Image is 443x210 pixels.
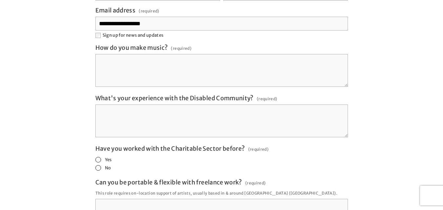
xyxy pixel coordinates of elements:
span: What's your experience with the Disabled Community? [95,94,253,102]
span: (required) [171,44,191,53]
p: This role requires on-location support of artists, usually based in & around [GEOGRAPHIC_DATA] ([... [95,189,348,198]
span: (required) [245,179,266,187]
input: Sign up for news and updates [95,33,101,38]
span: Yes [105,157,112,162]
span: Have you worked with the Charitable Sector before? [95,145,245,152]
span: Can you be portable & flexible with freelance work? [95,179,242,186]
span: No [105,165,111,171]
span: (required) [248,145,269,154]
span: Email address [95,7,136,14]
span: (required) [257,94,277,103]
span: Sign up for news and updates [103,32,164,38]
span: How do you make music? [95,44,168,51]
span: (required) [139,7,159,15]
